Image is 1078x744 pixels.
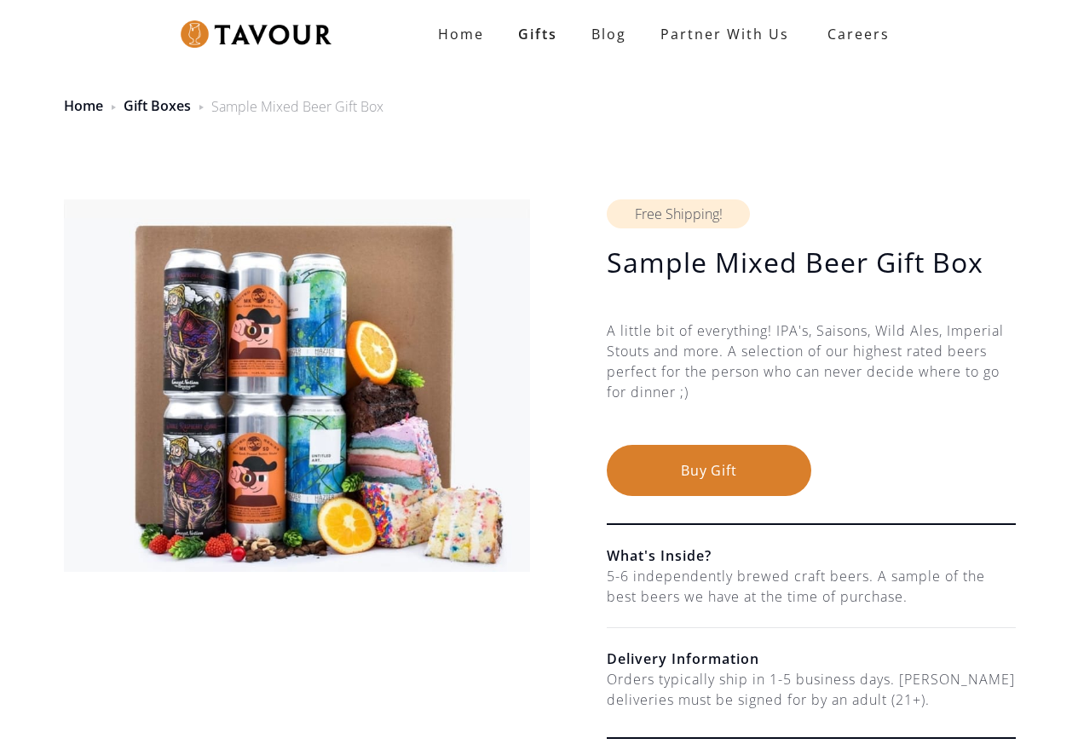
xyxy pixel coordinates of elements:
div: Free Shipping! [607,199,750,228]
a: Home [421,17,501,51]
a: Gift Boxes [124,96,191,115]
a: partner with us [643,17,806,51]
div: Sample Mixed Beer Gift Box [211,96,383,117]
a: Careers [806,10,902,58]
h6: What's Inside? [607,545,1016,566]
button: Buy Gift [607,445,811,496]
a: Blog [574,17,643,51]
div: Orders typically ship in 1-5 business days. [PERSON_NAME] deliveries must be signed for by an adu... [607,669,1016,710]
h6: Delivery Information [607,649,1016,669]
a: Gifts [501,17,574,51]
div: 5-6 independently brewed craft beers. A sample of the best beers we have at the time of purchase. [607,566,1016,607]
div: A little bit of everything! IPA's, Saisons, Wild Ales, Imperial Stouts and more. A selection of o... [607,320,1016,445]
strong: Careers [827,17,890,51]
h1: Sample Mixed Beer Gift Box [607,245,1016,280]
strong: Home [438,25,484,43]
a: Home [64,96,103,115]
